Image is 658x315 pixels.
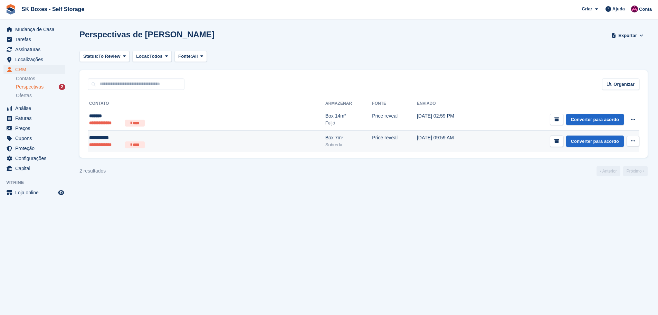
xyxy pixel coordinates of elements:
[79,30,214,39] h1: Perspectivas de [PERSON_NAME]
[15,113,57,123] span: Faturas
[639,6,652,13] span: Conta
[15,123,57,133] span: Preços
[623,166,648,176] a: Próximo
[325,134,372,141] div: Box 7m²
[566,136,624,147] a: Converter para acordo
[88,98,325,109] th: Contato
[3,164,65,173] a: menu
[83,53,98,60] span: Status:
[192,53,198,60] span: All
[372,131,417,152] td: Price reveal
[16,83,65,91] a: Perspectivas 2
[15,55,57,64] span: Localizações
[6,4,16,15] img: stora-icon-8386f47178a22dfd0bd8f6a31ec36ba5ce8667c1dd55bd0f319d3a0aa187defe.svg
[3,113,65,123] a: menu
[98,53,120,60] span: To Review
[325,120,372,127] div: Feijó
[372,109,417,131] td: Price reveal
[15,25,57,34] span: Mudança de Casa
[417,131,482,152] td: [DATE] 09:59 AM
[618,32,637,39] span: Exportar
[16,84,44,90] span: Perspectivas
[15,103,57,113] span: Análise
[372,98,417,109] th: Fonte
[566,114,624,125] a: Converter para acordo
[6,179,69,186] span: Vitrine
[16,75,65,82] a: Contatos
[3,188,65,197] a: menu
[325,141,372,148] div: Sobreda
[15,45,57,54] span: Assinaturas
[325,112,372,120] div: Box 14m²
[15,154,57,163] span: Configurações
[59,84,65,90] div: 2
[16,92,65,99] a: Ofertas
[15,188,57,197] span: Loja online
[136,53,149,60] span: Local:
[132,51,172,62] button: Local: Todos
[57,188,65,197] a: Loja de pré-visualização
[149,53,162,60] span: Todos
[3,45,65,54] a: menu
[631,6,638,12] img: Joana Alegria
[174,51,207,62] button: Fonte: All
[3,154,65,163] a: menu
[15,164,57,173] span: Capital
[3,103,65,113] a: menu
[610,30,645,41] button: Exportar
[613,81,635,88] span: Organizar
[15,133,57,143] span: Cupons
[79,167,106,175] div: 2 resultados
[3,35,65,44] a: menu
[15,143,57,153] span: Proteção
[595,166,649,176] nav: Page
[612,6,625,12] span: Ajuda
[15,65,57,74] span: CRM
[3,123,65,133] a: menu
[3,25,65,34] a: menu
[178,53,192,60] span: Fonte:
[19,3,87,15] a: SK Boxes - Self Storage
[3,55,65,64] a: menu
[79,51,130,62] button: Status: To Review
[15,35,57,44] span: Tarefas
[417,98,482,109] th: Enviado
[597,166,620,176] a: Anterior
[582,6,592,12] span: Criar
[3,65,65,74] a: menu
[16,92,32,99] span: Ofertas
[325,98,372,109] th: Armazenar
[3,143,65,153] a: menu
[417,109,482,131] td: [DATE] 02:59 PM
[3,133,65,143] a: menu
